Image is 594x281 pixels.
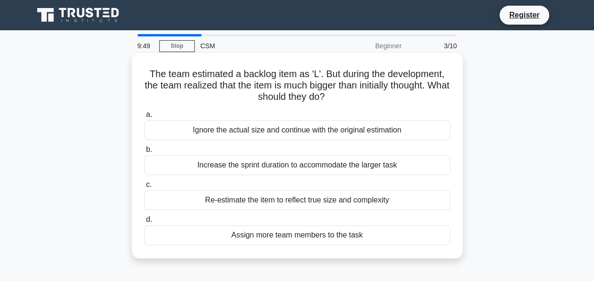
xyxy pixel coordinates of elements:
[407,36,463,55] div: 3/10
[144,225,450,245] div: Assign more team members to the task
[144,155,450,175] div: Increase the sprint duration to accommodate the larger task
[159,40,195,52] a: Stop
[144,190,450,210] div: Re-estimate the item to reflect true size and complexity
[503,9,545,21] a: Register
[195,36,325,55] div: CSM
[144,120,450,140] div: Ignore the actual size and continue with the original estimation
[146,110,152,118] span: a.
[143,68,451,103] h5: The team estimated a backlog item as 'L'. But during the development, the team realized that the ...
[146,215,152,223] span: d.
[146,145,152,153] span: b.
[132,36,159,55] div: 9:49
[325,36,407,55] div: Beginner
[146,180,152,188] span: c.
